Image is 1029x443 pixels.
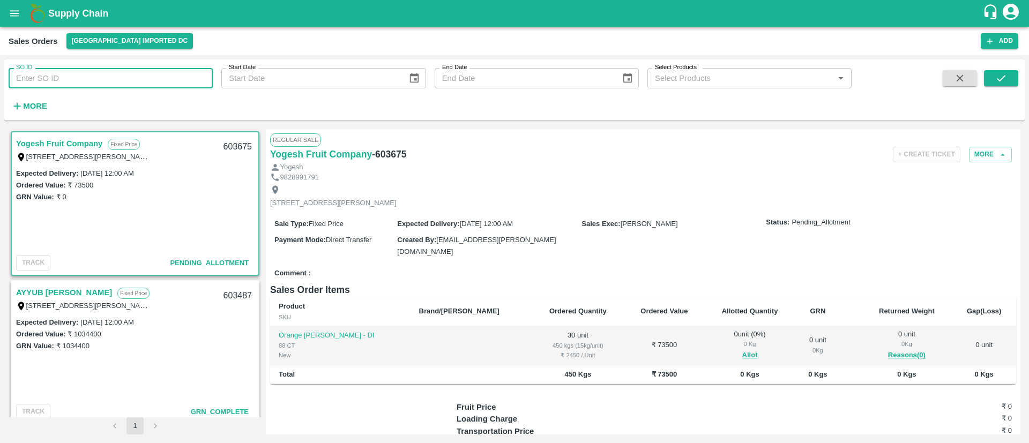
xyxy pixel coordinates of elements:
[457,401,595,413] p: Fruit Price
[713,329,787,362] div: 0 unit ( 0 %)
[952,326,1016,365] td: 0 unit
[740,370,759,378] b: 0 Kgs
[460,220,513,228] span: [DATE] 12:00 AM
[279,331,402,341] p: Orange [PERSON_NAME] - DI
[879,307,935,315] b: Returned Weight
[713,339,787,349] div: 0 Kg
[919,425,1012,436] h6: ₹ 0
[270,147,372,162] a: Yogesh Fruit Company
[969,147,1012,162] button: More
[48,8,108,19] b: Supply Chain
[564,370,591,378] b: 450 Kgs
[982,4,1001,23] div: customer-support
[9,68,213,88] input: Enter SO ID
[897,370,916,378] b: 0 Kgs
[804,335,832,355] div: 0 unit
[457,425,595,437] p: Transportation Price
[117,288,150,299] p: Fixed Price
[217,134,258,160] div: 603675
[126,417,144,434] button: page 1
[540,341,616,350] div: 450 kgs (15kg/unit)
[26,301,230,310] label: [STREET_ADDRESS][PERSON_NAME][DEMOGRAPHIC_DATA]
[279,302,305,310] b: Product
[56,193,66,201] label: ₹ 0
[16,169,78,177] label: Expected Delivery :
[397,220,459,228] label: Expected Delivery :
[16,193,54,201] label: GRN Value:
[56,342,90,350] label: ₹ 1034400
[326,236,371,244] span: Direct Transfer
[834,71,848,85] button: Open
[981,33,1018,49] button: Add
[540,350,616,360] div: ₹ 2450 / Unit
[16,137,102,151] a: Yogesh Fruit Company
[919,413,1012,424] h6: ₹ 0
[617,68,638,88] button: Choose date
[581,220,620,228] label: Sales Exec :
[974,370,993,378] b: 0 Kgs
[419,307,499,315] b: Brand/[PERSON_NAME]
[870,339,944,349] div: 0 Kg
[651,71,831,85] input: Select Products
[549,307,607,315] b: Ordered Quantity
[532,326,624,365] td: 30 unit
[870,349,944,362] button: Reasons(0)
[2,1,27,26] button: open drawer
[23,102,47,110] strong: More
[442,63,467,72] label: End Date
[68,181,93,189] label: ₹ 73500
[16,181,65,189] label: Ordered Value:
[280,162,303,172] p: Yogesh
[279,312,402,322] div: SKU
[105,417,166,434] nav: pagination navigation
[270,282,1016,297] h6: Sales Order Items
[808,370,827,378] b: 0 Kgs
[26,152,153,161] label: [STREET_ADDRESS][PERSON_NAME]
[621,220,678,228] span: [PERSON_NAME]
[722,307,778,315] b: Allotted Quantity
[9,97,50,115] button: More
[16,63,32,72] label: SO ID
[16,286,112,299] a: AYYUB [PERSON_NAME]
[1001,2,1020,25] div: account of current user
[191,408,249,416] span: GRN_Complete
[766,217,789,228] label: Status:
[279,341,402,350] div: 88 CT
[217,283,258,309] div: 603487
[270,198,397,208] p: [STREET_ADDRESS][PERSON_NAME]
[792,217,850,228] span: Pending_Allotment
[624,326,704,365] td: ₹ 73500
[279,370,295,378] b: Total
[457,413,595,425] p: Loading Charge
[435,68,613,88] input: End Date
[652,370,677,378] b: ₹ 73500
[80,318,133,326] label: [DATE] 12:00 AM
[309,220,344,228] span: Fixed Price
[397,236,436,244] label: Created By :
[919,401,1012,412] h6: ₹ 0
[68,330,101,338] label: ₹ 1034400
[27,3,48,24] img: logo
[397,236,556,256] span: [EMAIL_ADDRESS][PERSON_NAME][DOMAIN_NAME]
[274,236,326,244] label: Payment Mode :
[280,172,319,183] p: 9828991791
[274,220,309,228] label: Sale Type :
[967,307,1001,315] b: Gap(Loss)
[404,68,424,88] button: Choose date
[66,33,193,49] button: Select DC
[810,307,825,315] b: GRN
[9,34,58,48] div: Sales Orders
[170,259,249,267] span: Pending_Allotment
[221,68,400,88] input: Start Date
[274,268,311,279] label: Comment :
[372,147,406,162] h6: - 603675
[640,307,688,315] b: Ordered Value
[48,6,982,21] a: Supply Chain
[804,346,832,355] div: 0 Kg
[16,318,78,326] label: Expected Delivery :
[742,349,758,362] button: Allot
[870,329,944,362] div: 0 unit
[270,133,321,146] span: Regular Sale
[16,330,65,338] label: Ordered Value:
